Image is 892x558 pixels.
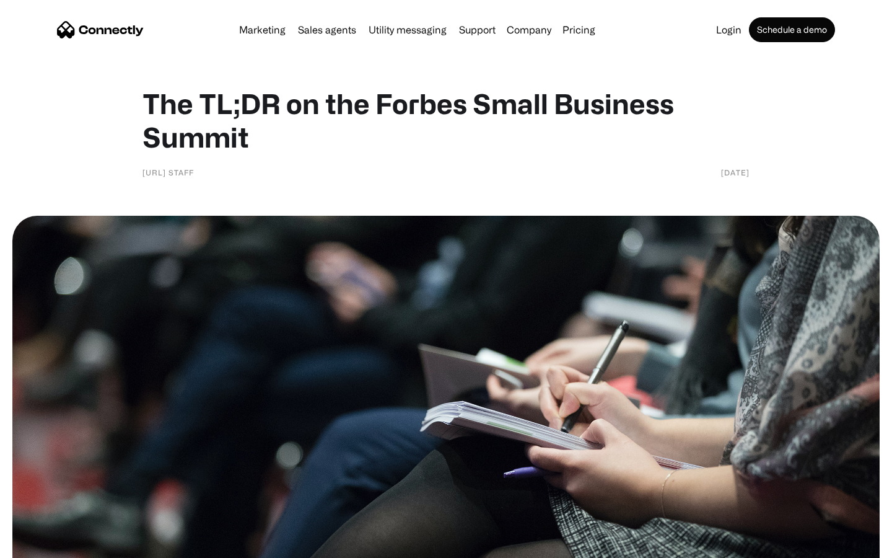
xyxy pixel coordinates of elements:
[721,166,750,179] div: [DATE]
[507,21,551,38] div: Company
[454,25,501,35] a: Support
[142,87,750,154] h1: The TL;DR on the Forbes Small Business Summit
[12,536,74,554] aside: Language selected: English
[364,25,452,35] a: Utility messaging
[142,166,194,179] div: [URL] Staff
[711,25,746,35] a: Login
[234,25,291,35] a: Marketing
[557,25,600,35] a: Pricing
[749,17,835,42] a: Schedule a demo
[293,25,361,35] a: Sales agents
[25,536,74,554] ul: Language list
